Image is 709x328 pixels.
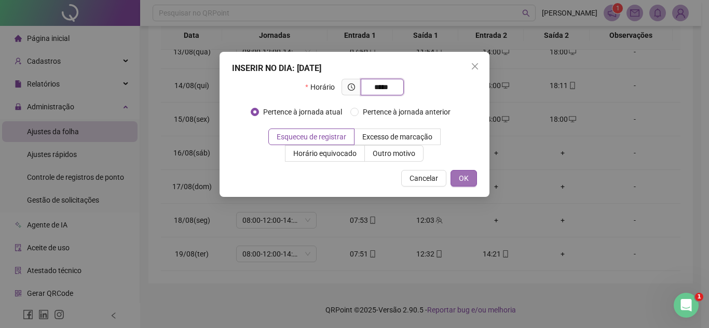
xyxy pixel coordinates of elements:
[451,170,477,187] button: OK
[373,149,415,158] span: Outro motivo
[401,170,446,187] button: Cancelar
[467,58,483,75] button: Close
[293,149,357,158] span: Horário equivocado
[410,173,438,184] span: Cancelar
[695,293,703,301] span: 1
[459,173,469,184] span: OK
[348,83,355,91] span: clock-circle
[259,106,346,118] span: Pertence à jornada atual
[471,62,479,70] span: close
[232,62,477,75] div: INSERIR NO DIA : [DATE]
[277,133,346,141] span: Esqueceu de registrar
[362,133,432,141] span: Excesso de marcação
[674,293,699,318] iframe: Intercom live chat
[305,79,341,95] label: Horário
[359,106,455,118] span: Pertence à jornada anterior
